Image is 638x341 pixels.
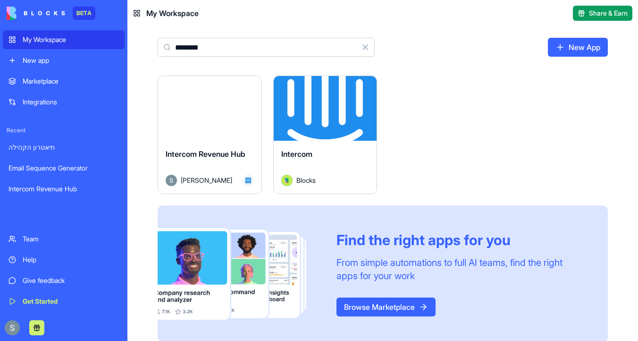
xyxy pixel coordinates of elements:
[3,72,125,91] a: Marketplace
[573,6,632,21] button: Share & Earn
[73,7,95,20] div: BETA
[3,179,125,198] a: Intercom Revenue Hub
[3,230,125,248] a: Team
[23,276,119,285] div: Give feedback
[589,9,628,18] span: Share & Earn
[23,56,119,65] div: New app
[336,298,436,316] a: Browse Marketplace
[3,127,125,134] span: Recent
[23,97,119,107] div: Integrations
[281,149,312,159] span: Intercom
[281,175,293,186] img: Avatar
[158,228,321,320] img: Frame_181_egmpey.png
[3,250,125,269] a: Help
[3,159,125,178] a: Email Sequence Generator
[7,7,95,20] a: BETA
[3,138,125,157] a: תיאטרון הקהילה
[3,271,125,290] a: Give feedback
[3,93,125,111] a: Integrations
[23,234,119,244] div: Team
[245,178,251,183] img: Intercom_wbluew.svg
[146,8,199,19] span: My Workspace
[3,30,125,49] a: My Workspace
[296,175,316,185] span: Blocks
[23,35,119,44] div: My Workspace
[23,297,119,306] div: Get Started
[3,292,125,311] a: Get Started
[8,184,119,194] div: Intercom Revenue Hub
[8,143,119,152] div: תיאטרון הקהילה
[181,175,232,185] span: [PERSON_NAME]
[166,175,177,186] img: Avatar
[273,76,378,194] a: IntercomAvatarBlocks
[7,7,65,20] img: logo
[166,149,245,159] span: Intercom Revenue Hub
[5,320,20,335] img: ACg8ocKnDTHbS00rqwWSHQfXf8ia04QnQtz5EDX_Ef5UNrjqV-k=s96-c
[8,163,119,173] div: Email Sequence Generator
[23,255,119,264] div: Help
[158,76,262,194] a: Intercom Revenue HubAvatar[PERSON_NAME]
[356,38,375,57] button: Clear
[548,38,608,57] a: New App
[23,77,119,86] div: Marketplace
[3,51,125,70] a: New app
[336,231,585,248] div: Find the right apps for you
[336,256,585,282] div: From simple automations to full AI teams, find the right apps for your work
